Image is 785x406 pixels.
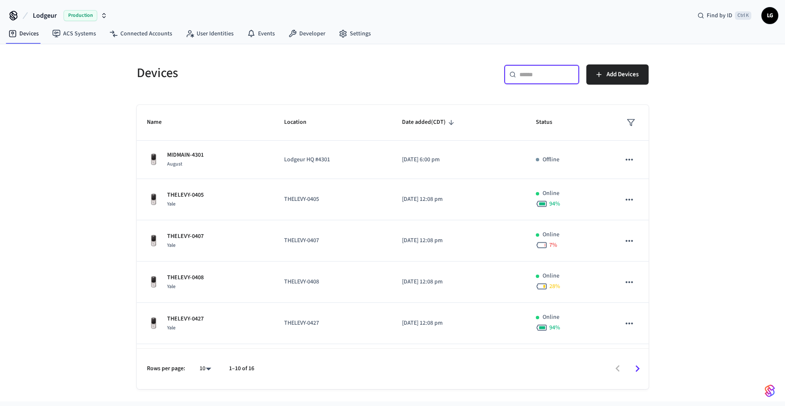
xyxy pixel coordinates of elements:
[543,313,559,322] p: Online
[167,151,204,160] p: MIDMAIN-4301
[147,317,160,330] img: Yale Assure Touchscreen Wifi Smart Lock, Satin Nickel, Front
[707,11,732,20] span: Find by ID
[691,8,758,23] div: Find by IDCtrl K
[543,189,559,198] p: Online
[549,200,560,208] span: 94 %
[64,10,97,21] span: Production
[147,364,185,373] p: Rows per page:
[167,315,204,323] p: THELEVY-0427
[195,363,216,375] div: 10
[167,273,204,282] p: THELEVY-0408
[179,26,240,41] a: User Identities
[332,26,378,41] a: Settings
[229,364,254,373] p: 1–10 of 16
[167,242,176,249] span: Yale
[167,200,176,208] span: Yale
[167,283,176,290] span: Yale
[147,193,160,206] img: Yale Assure Touchscreen Wifi Smart Lock, Satin Nickel, Front
[167,324,176,331] span: Yale
[284,195,382,204] p: THELEVY-0405
[284,278,382,286] p: THELEVY-0408
[284,236,382,245] p: THELEVY-0407
[402,319,516,328] p: [DATE] 12:08 pm
[284,155,382,164] p: Lodgeur HQ #4301
[628,359,647,379] button: Go to next page
[103,26,179,41] a: Connected Accounts
[543,155,559,164] p: Offline
[147,153,160,166] img: Yale Assure Touchscreen Wifi Smart Lock, Satin Nickel, Front
[765,384,775,398] img: SeamLogoGradient.69752ec5.svg
[137,64,388,82] h5: Devices
[284,116,317,129] span: Location
[167,160,182,168] span: August
[167,232,204,241] p: THELEVY-0407
[167,191,204,200] p: THELEVY-0405
[549,241,557,249] span: 7 %
[536,116,563,129] span: Status
[543,230,559,239] p: Online
[147,234,160,248] img: Yale Assure Touchscreen Wifi Smart Lock, Satin Nickel, Front
[402,116,457,129] span: Date added(CDT)
[284,319,382,328] p: THELEVY-0427
[762,8,777,23] span: LG
[586,64,649,85] button: Add Devices
[543,272,559,280] p: Online
[607,69,639,80] span: Add Devices
[735,11,751,20] span: Ctrl K
[549,282,560,291] span: 28 %
[282,26,332,41] a: Developer
[761,7,778,24] button: LG
[240,26,282,41] a: Events
[147,116,173,129] span: Name
[2,26,45,41] a: Devices
[402,195,516,204] p: [DATE] 12:08 pm
[402,278,516,286] p: [DATE] 12:08 pm
[549,323,560,332] span: 94 %
[402,236,516,245] p: [DATE] 12:08 pm
[45,26,103,41] a: ACS Systems
[147,275,160,289] img: Yale Assure Touchscreen Wifi Smart Lock, Satin Nickel, Front
[33,11,57,21] span: Lodgeur
[402,155,516,164] p: [DATE] 6:00 pm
